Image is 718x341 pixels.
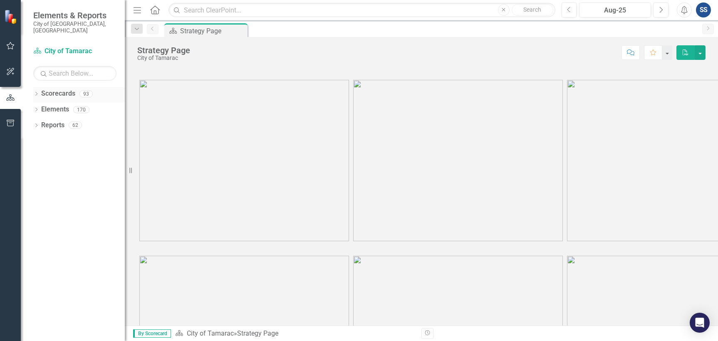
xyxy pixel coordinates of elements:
[137,55,190,61] div: City of Tamarac
[41,89,75,99] a: Scorecards
[523,6,541,13] span: Search
[33,47,116,56] a: City of Tamarac
[512,4,553,16] button: Search
[41,121,64,130] a: Reports
[237,329,278,337] div: Strategy Page
[33,10,116,20] span: Elements & Reports
[696,2,711,17] button: SS
[73,106,89,113] div: 170
[69,122,82,129] div: 62
[690,313,710,333] div: Open Intercom Messenger
[139,80,349,241] img: tamarac1%20v3.png
[137,46,190,55] div: Strategy Page
[180,26,245,36] div: Strategy Page
[187,329,234,337] a: City of Tamarac
[168,3,555,17] input: Search ClearPoint...
[579,2,651,17] button: Aug-25
[133,329,171,338] span: By Scorecard
[33,66,116,81] input: Search Below...
[41,105,69,114] a: Elements
[582,5,648,15] div: Aug-25
[175,329,415,339] div: »
[79,90,93,97] div: 93
[33,20,116,34] small: City of [GEOGRAPHIC_DATA], [GEOGRAPHIC_DATA]
[353,80,563,241] img: tamarac2%20v3.png
[4,10,19,24] img: ClearPoint Strategy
